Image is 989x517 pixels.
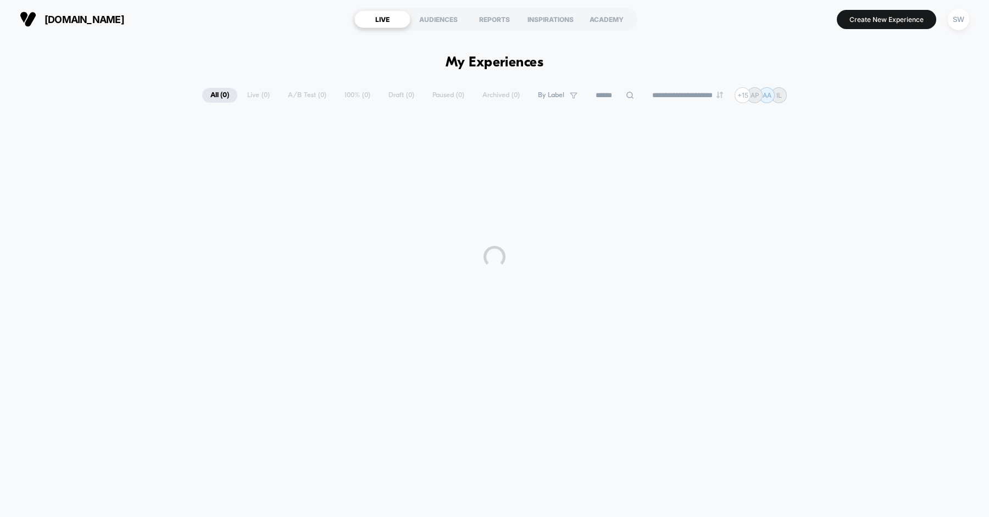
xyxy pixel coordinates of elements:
button: SW [944,8,973,31]
img: end [716,92,723,98]
p: AA [763,91,771,99]
span: [DOMAIN_NAME] [45,14,124,25]
p: AP [751,91,759,99]
div: SW [948,9,969,30]
button: [DOMAIN_NAME] [16,10,127,28]
span: By Label [538,91,564,99]
p: IL [776,91,782,99]
h1: My Experiences [446,55,544,71]
span: All ( 0 ) [202,88,237,103]
div: REPORTS [466,10,523,28]
div: INSPIRATIONS [523,10,579,28]
div: AUDIENCES [410,10,466,28]
div: LIVE [354,10,410,28]
img: Visually logo [20,11,36,27]
button: Create New Experience [837,10,936,29]
div: + 15 [735,87,751,103]
div: ACADEMY [579,10,635,28]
